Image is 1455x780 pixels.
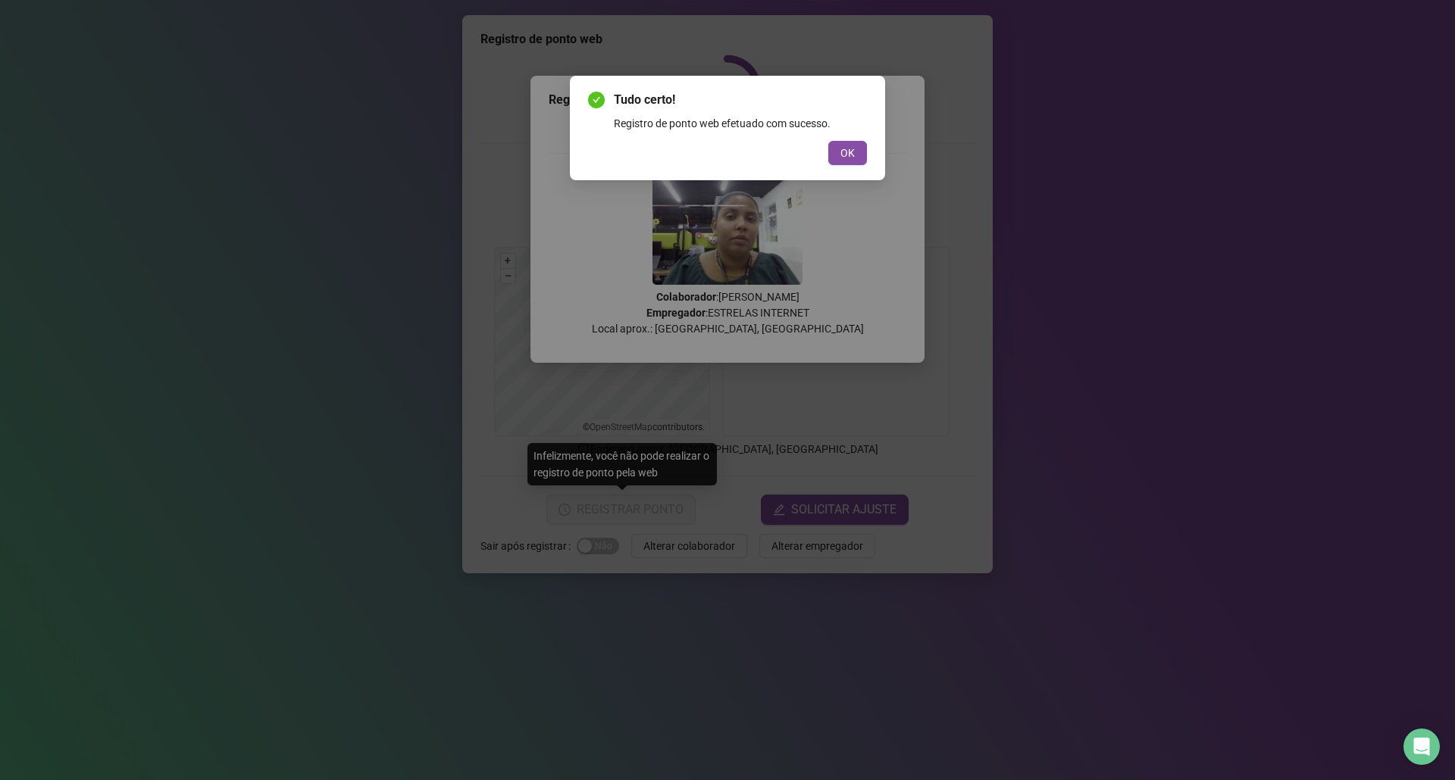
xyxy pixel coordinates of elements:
div: Registro de ponto web efetuado com sucesso. [614,115,867,132]
span: check-circle [588,92,605,108]
div: Open Intercom Messenger [1403,729,1440,765]
span: OK [840,145,855,161]
button: OK [828,141,867,165]
span: Tudo certo! [614,91,867,109]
